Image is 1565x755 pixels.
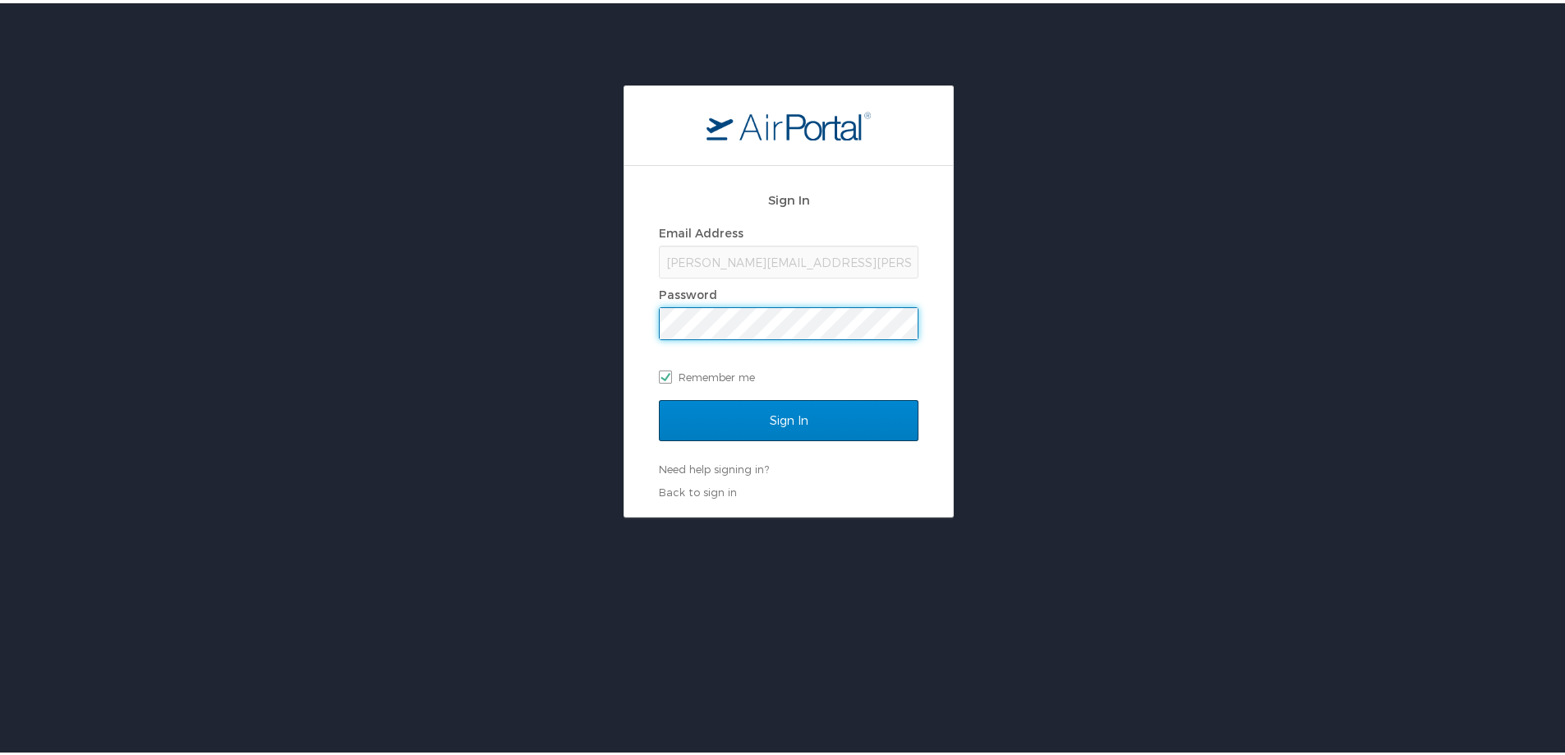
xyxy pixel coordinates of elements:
a: Back to sign in [659,482,737,495]
input: Sign In [659,397,918,438]
label: Password [659,284,717,298]
img: logo [707,108,871,137]
a: Need help signing in? [659,459,769,472]
label: Remember me [659,361,918,386]
label: Email Address [659,223,743,237]
h2: Sign In [659,187,918,206]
